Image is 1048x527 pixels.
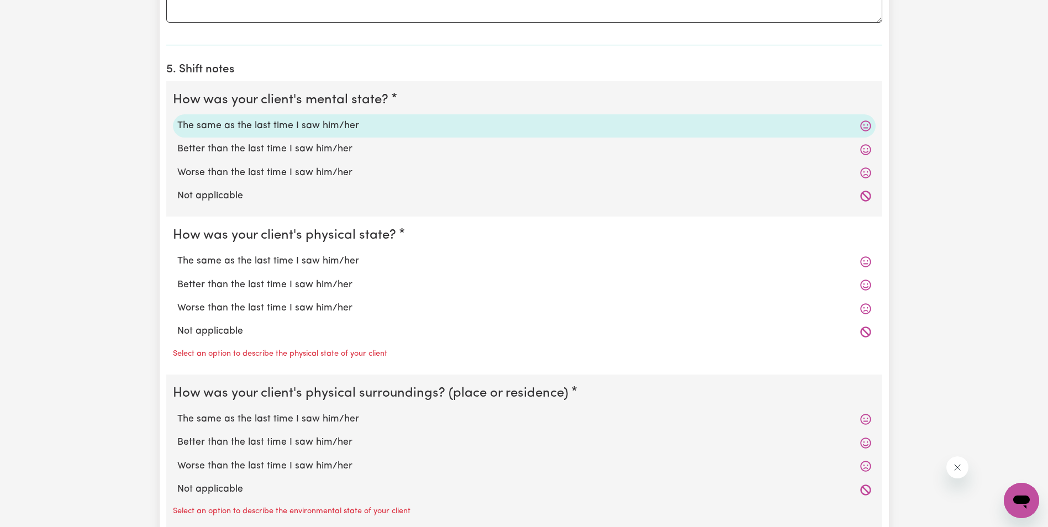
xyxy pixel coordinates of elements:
label: Not applicable [177,189,871,203]
legend: How was your client's mental state? [173,90,393,110]
label: Better than the last time I saw him/her [177,278,871,292]
legend: How was your client's physical surroundings? (place or residence) [173,383,573,403]
iframe: Button to launch messaging window [1004,483,1039,518]
label: The same as the last time I saw him/her [177,119,871,133]
label: Better than the last time I saw him/her [177,142,871,156]
p: Select an option to describe the environmental state of your client [173,505,410,518]
label: Not applicable [177,482,871,497]
label: Not applicable [177,324,871,339]
span: Need any help? [7,8,67,17]
h2: 5. Shift notes [166,63,882,77]
label: The same as the last time I saw him/her [177,412,871,426]
label: Worse than the last time I saw him/her [177,166,871,180]
label: Better than the last time I saw him/her [177,435,871,450]
legend: How was your client's physical state? [173,225,401,245]
label: Worse than the last time I saw him/her [177,459,871,473]
label: The same as the last time I saw him/her [177,254,871,268]
p: Select an option to describe the physical state of your client [173,348,387,360]
iframe: Close message [946,456,968,478]
label: Worse than the last time I saw him/her [177,301,871,315]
